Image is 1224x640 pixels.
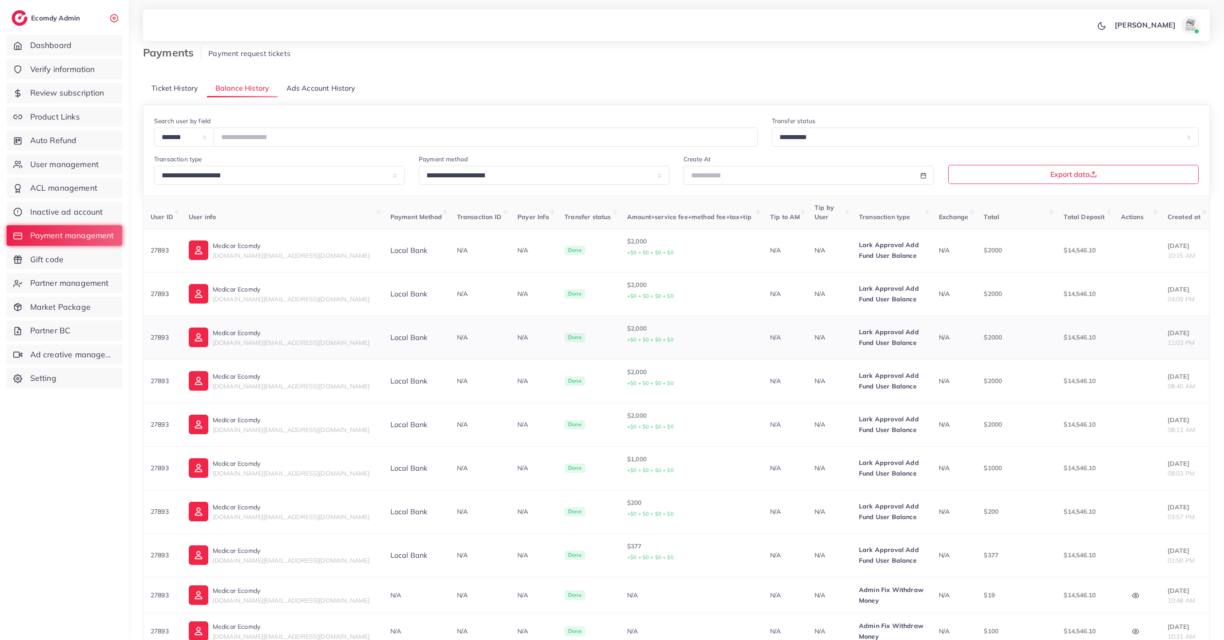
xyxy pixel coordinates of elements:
p: 27893 [151,626,175,636]
label: Transfer status [772,116,815,125]
img: ic-user-info.36bf1079.svg [189,502,208,521]
a: User management [7,154,122,175]
span: [DOMAIN_NAME][EMAIL_ADDRESS][DOMAIN_NAME] [213,382,370,390]
span: N/A [939,420,950,428]
span: Verify information [30,64,95,75]
div: N/A [627,591,756,600]
span: Total [984,213,999,221]
p: [DATE] [1168,545,1202,556]
span: N/A [457,333,468,341]
span: [DOMAIN_NAME][EMAIL_ADDRESS][DOMAIN_NAME] [213,596,370,604]
span: N/A [939,551,950,559]
p: Lark Approval Add Fund User Balance [859,414,925,435]
a: Payment management [7,225,122,246]
small: +$0 + $0 + $0 + $0 [627,380,674,386]
p: N/A [517,376,550,386]
p: $2,000 [627,367,756,388]
span: N/A [457,420,468,428]
a: ACL management [7,178,122,198]
p: [DATE] [1168,284,1202,295]
p: N/A [517,245,550,256]
span: Partner BC [30,325,71,336]
div: N/A [627,627,756,636]
p: N/A [517,288,550,299]
span: Payment request tickets [208,49,290,58]
p: $1,000 [627,454,756,476]
span: Export data [1050,171,1097,178]
p: N/A [815,463,845,473]
label: Payment method [419,155,468,164]
div: Local bank [390,289,443,299]
p: Medicar Ecomdy [213,545,370,556]
span: N/A [457,290,468,298]
p: N/A [770,590,800,600]
span: N/A [457,377,468,385]
p: $1000 [984,463,1049,473]
p: $377 [627,541,756,563]
img: avatar [1181,16,1199,34]
p: $2000 [984,288,1049,299]
span: User info [189,213,216,221]
p: $14,546.10 [1064,463,1106,473]
p: N/A [815,626,845,636]
p: $14,546.10 [1064,376,1106,386]
div: Local bank [390,245,443,256]
span: [DOMAIN_NAME][EMAIL_ADDRESS][DOMAIN_NAME] [213,339,370,347]
small: +$0 + $0 + $0 + $0 [627,336,674,343]
p: [DATE] [1168,502,1202,512]
p: Medicar Ecomdy [213,585,370,596]
p: Lark Approval Add Fund User Balance [859,544,925,566]
span: Tip by User [815,204,834,220]
p: N/A [517,626,550,636]
p: 27893 [151,376,175,386]
span: N/A [457,551,468,559]
small: +$0 + $0 + $0 + $0 [627,293,674,299]
span: [DOMAIN_NAME][EMAIL_ADDRESS][DOMAIN_NAME] [213,556,370,564]
p: Medicar Ecomdy [213,415,370,425]
p: $2,000 [627,280,756,301]
div: N/A [390,591,443,600]
a: Inactive ad account [7,202,122,222]
p: N/A [815,288,845,299]
p: N/A [815,550,845,560]
p: Medicar Ecomdy [213,284,370,295]
p: Admin Fix Withdraw Money [859,584,925,606]
span: Done [564,420,585,430]
span: Auto Refund [30,135,77,146]
span: Amount+service fee+method fee+tax+tip [627,213,751,221]
div: Local bank [390,420,443,430]
p: N/A [517,506,550,517]
img: ic-user-info.36bf1079.svg [189,240,208,260]
p: Medicar Ecomdy [213,371,370,382]
p: $14,546.10 [1064,332,1106,343]
p: N/A [770,550,800,560]
span: 08:03 PM [1168,469,1195,477]
p: $14,546.10 [1064,288,1106,299]
p: Lark Approval Add Fund User Balance [859,240,925,261]
p: $2000 [984,376,1049,386]
p: N/A [815,332,845,343]
span: Done [564,507,585,517]
button: Export data [948,165,1199,184]
span: N/A [457,591,468,599]
small: +$0 + $0 + $0 + $0 [627,467,674,473]
p: 27893 [151,590,175,600]
p: Lark Approval Add Fund User Balance [859,370,925,392]
p: [DATE] [1168,458,1202,469]
div: Local bank [390,376,443,386]
p: Medicar Ecomdy [213,240,370,251]
span: User ID [151,213,173,221]
p: 27893 [151,288,175,299]
img: ic-user-info.36bf1079.svg [189,328,208,347]
div: Local bank [390,507,443,517]
span: Done [564,626,585,636]
p: $14,546.10 [1064,419,1106,430]
span: Ad creative management [30,349,115,360]
span: N/A [457,464,468,472]
p: 27893 [151,463,175,473]
img: logo [12,10,28,26]
p: N/A [517,419,550,430]
div: Local bank [390,463,443,473]
p: $2,000 [627,236,756,258]
span: N/A [457,508,468,516]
